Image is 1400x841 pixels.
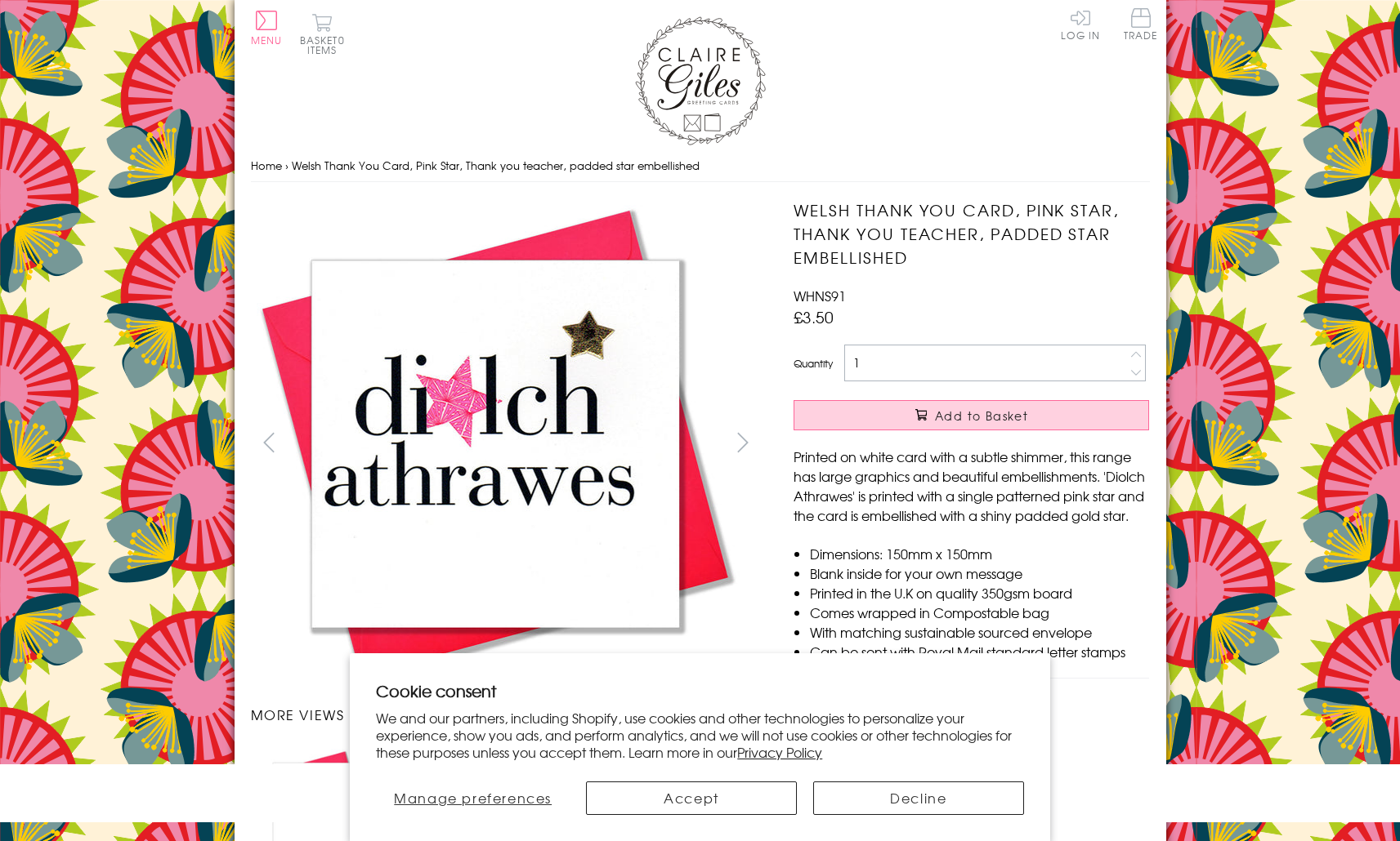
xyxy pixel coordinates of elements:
[251,33,283,47] span: Menu
[810,583,1149,603] li: Printed in the U.K on quality 350gsm board
[376,679,1024,702] h2: Cookie consent
[394,788,552,808] span: Manage preferences
[250,198,740,688] img: Welsh Thank You Card, Pink Star, Thank you teacher, padded star embellished
[810,544,1149,563] li: Dimensions: 150mm x 150mm
[794,447,1149,525] p: Printed on white card with a subtle shimmer, this range has large graphics and beautiful embellis...
[251,705,762,724] h3: More views
[724,424,761,461] button: next
[810,642,1149,661] li: Can be sent with Royal Mail standard letter stamps
[307,33,345,57] span: 0 items
[810,563,1149,583] li: Blank inside for your own message
[300,13,345,55] button: Basket0 items
[586,781,797,815] button: Accept
[794,286,846,305] span: WHNS91
[292,158,700,173] span: Welsh Thank You Card, Pink Star, Thank you teacher, padded star embellished
[794,198,1149,269] h1: Welsh Thank You Card, Pink Star, Thank you teacher, padded star embellished
[251,424,288,461] button: prev
[251,149,1150,183] nav: breadcrumbs
[251,11,283,45] button: Menu
[810,603,1149,622] li: Comes wrapped in Compostable bag
[251,158,282,173] a: Home
[935,407,1028,424] span: Add to Basket
[737,742,822,762] a: Privacy Policy
[813,781,1024,815] button: Decline
[810,622,1149,642] li: With matching sustainable sourced envelope
[376,781,570,815] button: Manage preferences
[376,710,1024,760] p: We and our partners, including Shopify, use cookies and other technologies to personalize your ex...
[285,158,288,173] span: ›
[1124,8,1158,43] a: Trade
[794,356,833,371] label: Quantity
[794,400,1149,430] button: Add to Basket
[1124,8,1158,40] span: Trade
[794,305,834,328] span: £3.50
[1061,8,1100,40] a: Log In
[761,198,1251,688] img: Welsh Thank You Card, Pink Star, Thank you teacher, padded star embellished
[635,16,766,145] img: Claire Giles Greetings Cards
